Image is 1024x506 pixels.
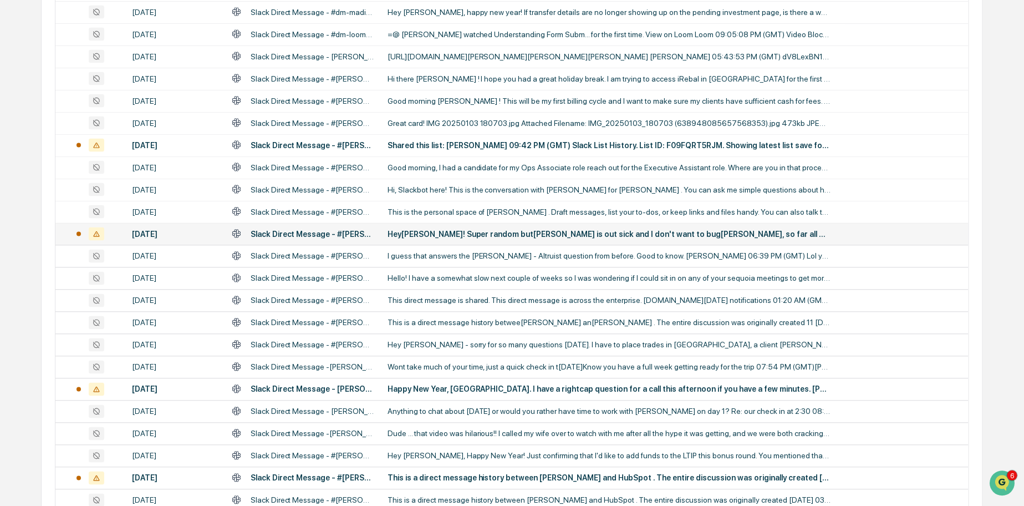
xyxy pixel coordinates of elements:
[11,23,202,41] p: How can we help?
[11,227,20,236] div: 🖐️
[132,407,217,416] div: [DATE]
[251,208,374,216] div: Slack Direct Message - #[PERSON_NAME].[PERSON_NAME] - xSLx
[22,226,72,237] span: Preclearance
[132,318,217,327] div: [DATE]
[132,141,217,150] div: [DATE]
[98,150,121,159] span: [DATE]
[251,97,374,105] div: Slack Direct Message - #[PERSON_NAME].[PERSON_NAME]--[PERSON_NAME] - xSLx
[132,341,217,350] div: [DATE]
[132,52,217,61] div: [DATE]
[92,180,96,189] span: •
[251,274,374,283] div: Slack Direct Message - #[PERSON_NAME].[PERSON_NAME]--[PERSON_NAME].[PERSON_NAME] - xSLx
[172,120,202,134] button: See all
[11,123,74,131] div: Past conversations
[7,243,74,263] a: 🔎Data Lookup
[132,208,217,216] div: [DATE]
[388,452,831,461] div: Hey [PERSON_NAME], Happy New Year! Just confirming that I'd like to add funds to the LTIP this bo...
[132,163,217,172] div: [DATE]
[132,230,217,239] div: [DATE]
[388,208,831,216] div: This is the personal space of [PERSON_NAME] . Draft messages, list your to-dos, or keep links and...
[50,84,182,95] div: Start new chat
[11,170,29,188] img: Jack Rasmussen
[7,222,76,242] a: 🖐️Preclearance
[989,469,1018,499] iframe: Open customer support
[132,8,217,17] div: [DATE]
[388,429,831,438] div: Dude ... that video was hilarious!! I called my wife over to watch with me after all the hype it ...
[388,385,831,394] div: Happy New Year, [GEOGRAPHIC_DATA]. I have a rightcap question for a call this afternoon if you ha...
[92,150,96,159] span: •
[11,84,31,104] img: 1746055101610-c473b297-6a78-478c-a979-82029cc54cd1
[76,222,142,242] a: 🗄️Attestations
[388,8,831,17] div: Hey [PERSON_NAME], happy new year! If transfer details are no longer showing up on the pending in...
[251,163,374,172] div: Slack Direct Message - #[PERSON_NAME].[PERSON_NAME]--[PERSON_NAME] - xSLx
[251,185,374,194] div: Slack Direct Message - #[PERSON_NAME].[PERSON_NAME] - xSLx
[388,141,831,150] div: Shared this list: [PERSON_NAME] 09:42 PM (GMT) Slack List History. List ID: F09FQRT5RJM. Showing ...
[132,97,217,105] div: [DATE]
[251,452,374,461] div: Slack Direct Message - #[PERSON_NAME].[PERSON_NAME]--[PERSON_NAME]
[132,252,217,261] div: [DATE]
[251,318,374,327] div: Slack Direct Message - #[PERSON_NAME].[PERSON_NAME]--[PERSON_NAME].[PERSON_NAME] - xSLx
[251,385,374,394] div: Slack Direct Message - [PERSON_NAME]n[PERSON_NAME]l-[PERSON_NAME][PERSON_NAME]e - xSLx
[388,496,831,505] div: This is a direct message history between [PERSON_NAME] and HubSpot . The entire discussion was or...
[388,52,831,61] div: [URL][DOMAIN_NAME][PERSON_NAME][PERSON_NAME][PERSON_NAME] [PERSON_NAME] 05:43:53 PM (GMT) dV8LexB...
[80,227,89,236] div: 🗄️
[11,140,29,158] img: Jack Rasmussen
[251,141,374,150] div: Slack Direct Message - #[PERSON_NAME].[PERSON_NAME]--jordann.[PERSON_NAME] - xSLx
[132,474,217,483] div: [DATE]
[132,363,217,372] div: [DATE]
[388,363,831,372] div: Wont take much of your time, just a quick check in t[DATE]Know you have a full week getting ready...
[110,275,134,283] span: Pylon
[251,407,374,416] div: Slack Direct Message - [PERSON_NAME]n[PERSON_NAME]l-[PERSON_NAME][PERSON_NAME]e - xSLx
[78,274,134,283] a: Powered byPylon
[388,119,831,128] div: Great card! IMG 20250103 180703.jpg Attached Filename: IMG_20250103_180703 (638948085657568353).j...
[98,180,121,189] span: [DATE]
[251,30,374,39] div: Slack Direct Message - #dm-loom--[PERSON_NAME] - xSLx
[388,97,831,105] div: Good morning [PERSON_NAME] ! This will be my first billing cycle and I want to make sure my clien...
[251,429,374,438] div: Slack Direct Message -[PERSON_NAME]a[PERSON_NAME]ll[PERSON_NAME]a[PERSON_NAME]ee - xSLx
[251,341,374,350] div: Slack Direct Message - #[PERSON_NAME].[PERSON_NAME]--[PERSON_NAME].[PERSON_NAME] - xSLx
[132,496,217,505] div: [DATE]
[189,88,202,101] button: Start new chat
[388,230,831,239] div: Hey[PERSON_NAME]! Super random but[PERSON_NAME] is out sick and I don't want to bug[PERSON_NAME],...
[388,74,831,83] div: Hi there [PERSON_NAME] ! I hope you had a great holiday break. I am trying to access iRebal in [G...
[91,226,137,237] span: Attestations
[388,296,831,305] div: This direct message is shared. This direct message is across the enterprise. [DOMAIN_NAME][DATE] ...
[388,341,831,350] div: Hey [PERSON_NAME] - sorry for so many questions [DATE]. I have to place trades in [GEOGRAPHIC_DAT...
[251,252,374,261] div: Slack Direct Message - #[PERSON_NAME].[PERSON_NAME]--[PERSON_NAME].[PERSON_NAME] - xSLx
[34,150,90,159] span: [PERSON_NAME]
[251,474,374,483] div: Slack Direct Message - #[PERSON_NAME].[PERSON_NAME]--hubspot - xSLx
[251,363,374,372] div: Slack Direct Message -[PERSON_NAME]a[PERSON_NAME]ll--j[PERSON_NAME]er - xSLx
[50,95,157,104] div: We're offline, we'll be back soon
[388,407,831,416] div: Anything to chat about [DATE] or would you rather have time to work with [PERSON_NAME] on day 1? ...
[251,230,374,239] div: Slack Direct Message - #[PERSON_NAME].[PERSON_NAME]--[PERSON_NAME].[PERSON_NAME] - xSLx
[22,151,31,160] img: 1746055101610-c473b297-6a78-478c-a979-82029cc54cd1
[132,452,217,461] div: [DATE]
[251,52,374,61] div: Slack Direct Message - [PERSON_NAME]n[PERSON_NAME]e-[PERSON_NAME]n - xSLx
[23,84,43,104] img: 6558925923028_b42adfe598fdc8269267_72.jpg
[132,74,217,83] div: [DATE]
[132,119,217,128] div: [DATE]
[251,8,374,17] div: Slack Direct Message - #dm-madison.[PERSON_NAME]--[PERSON_NAME] - xSLx
[132,30,217,39] div: [DATE]
[11,249,20,257] div: 🔎
[251,496,374,505] div: Slack Direct Message - #[PERSON_NAME].[PERSON_NAME]--hubspot - xSLx
[22,181,31,190] img: 1746055101610-c473b297-6a78-478c-a979-82029cc54cd1
[132,385,217,394] div: [DATE]
[132,296,217,305] div: [DATE]
[132,185,217,194] div: [DATE]
[251,296,374,305] div: Slack Direct Message - #[PERSON_NAME].[PERSON_NAME]--monday_beta - xSLx
[251,119,374,128] div: Slack Direct Message - #[PERSON_NAME].[PERSON_NAME]--[PERSON_NAME] - xSLx
[34,180,90,189] span: [PERSON_NAME]
[388,185,831,194] div: Hi, Slackbot here! This is the conversation with [PERSON_NAME] for [PERSON_NAME] . You can ask me...
[22,247,70,259] span: Data Lookup
[132,429,217,438] div: [DATE]
[388,163,831,172] div: Good morning, I had a candidate for my Ops Associate role reach out for the Executive Assistant r...
[388,474,831,483] div: This is a direct message history between [PERSON_NAME] and HubSpot . The entire discussion was or...
[388,318,831,327] div: This is a direct message history betwee[PERSON_NAME] an[PERSON_NAME] . The entire discussion was ...
[132,274,217,283] div: [DATE]
[388,30,831,39] div: =@ [PERSON_NAME] watched Understanding Form Subm... for the first time. View on Loom Loom 09:05:0...
[388,274,831,283] div: Hello! I have a somewhat slow next couple of weeks so I was wondering if I could sit in on any of...
[388,252,831,261] div: I guess that answers the [PERSON_NAME] - Altruist question from before. Good to know. [PERSON_NAM...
